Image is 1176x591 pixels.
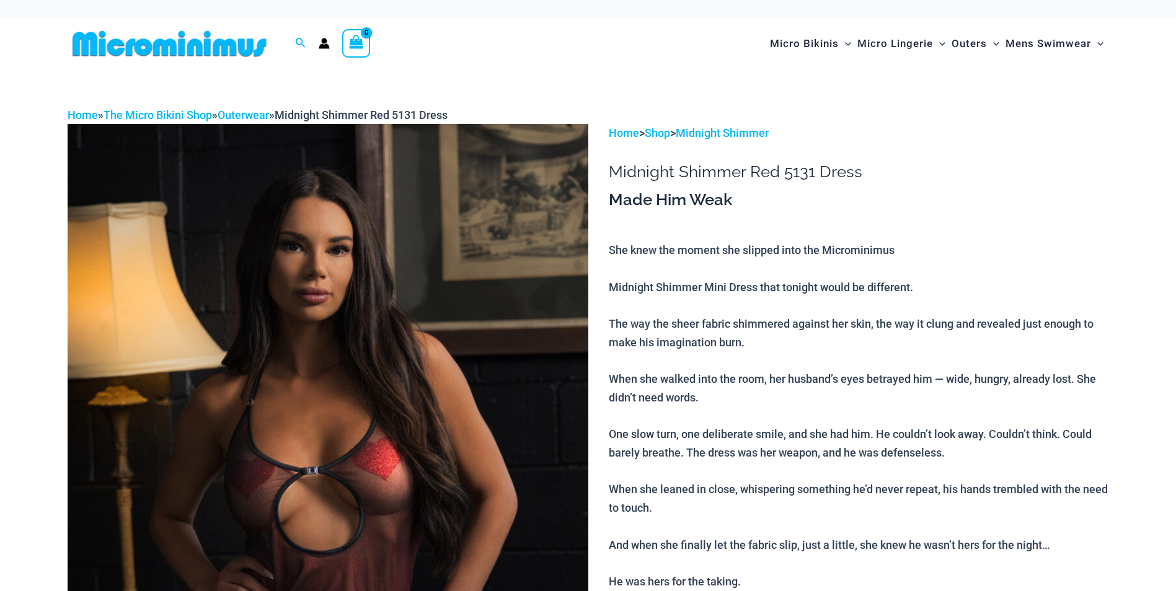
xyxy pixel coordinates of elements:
span: » » » [68,108,448,121]
h3: Made Him Weak [609,190,1108,211]
a: Outerwear [218,108,269,121]
a: View Shopping Cart, empty [342,29,371,58]
a: The Micro Bikini Shop [104,108,212,121]
nav: Site Navigation [765,23,1109,64]
a: Home [68,108,98,121]
a: Home [609,126,639,139]
span: Micro Bikinis [770,28,839,59]
img: MM SHOP LOGO FLAT [68,30,272,58]
span: Menu Toggle [987,28,999,59]
a: Micro BikinisMenu ToggleMenu Toggle [767,25,854,63]
span: Midnight Shimmer Red 5131 Dress [275,108,448,121]
p: > > [609,124,1108,142]
a: Shop [645,126,670,139]
a: Account icon link [319,38,330,49]
span: Menu Toggle [933,28,945,59]
span: Micro Lingerie [857,28,933,59]
h1: Midnight Shimmer Red 5131 Dress [609,162,1108,182]
a: Micro LingerieMenu ToggleMenu Toggle [854,25,948,63]
span: Mens Swimwear [1006,28,1091,59]
span: Menu Toggle [839,28,851,59]
span: Menu Toggle [1091,28,1103,59]
a: Midnight Shimmer [676,126,769,139]
a: Mens SwimwearMenu ToggleMenu Toggle [1002,25,1107,63]
a: Search icon link [295,36,306,51]
span: Outers [952,28,987,59]
a: OutersMenu ToggleMenu Toggle [948,25,1002,63]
